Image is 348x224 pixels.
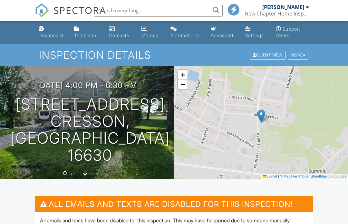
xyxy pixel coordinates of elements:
a: © MapTiler [280,174,297,178]
input: Search everything... [94,4,223,17]
a: Support Center [273,23,312,42]
span: basement [88,171,106,176]
span: sq. ft. [68,171,77,176]
a: Client View [249,52,287,57]
span: SPECTORA [53,3,106,17]
div: Support Center [276,26,300,38]
div: [PERSON_NAME] [262,4,304,10]
h3: All emails and texts are disabled for this inspection! [35,196,313,212]
div: Automations [170,33,199,38]
img: The Best Home Inspection Software - Spectora [35,3,49,17]
div: Templates [74,33,98,38]
div: Metrics [141,33,158,38]
a: © OpenStreetMap contributors [298,174,346,178]
a: Templates [72,23,101,42]
a: SPECTORA [35,9,106,22]
span: | [278,174,279,178]
div: New Chapter Home Inspections, LLC [245,10,309,17]
div: Advanced [211,33,233,38]
h1: [STREET_ADDRESS] Cresson, [GEOGRAPHIC_DATA] 16630 [10,96,170,164]
a: Advanced [208,23,237,42]
a: Automations (Basic) [168,23,203,42]
span: + [181,71,185,79]
div: Dashboard [39,33,63,38]
a: Dashboard [36,23,66,42]
a: Zoom out [178,80,188,89]
div: 0 [63,170,67,177]
a: Leaflet [263,174,277,178]
div: Settings [245,33,264,38]
span: − [181,80,185,88]
div: Client View [250,51,285,60]
a: Contacts [106,23,134,42]
h3: [DATE] 4:00 pm - 6:30 pm [37,81,137,90]
img: Marker [257,109,265,123]
h1: Inspection Details [39,49,309,61]
a: Settings [243,23,268,42]
a: Zoom in [178,70,188,80]
div: More [288,51,309,60]
a: Metrics [139,23,163,42]
div: Contacts [109,33,129,38]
